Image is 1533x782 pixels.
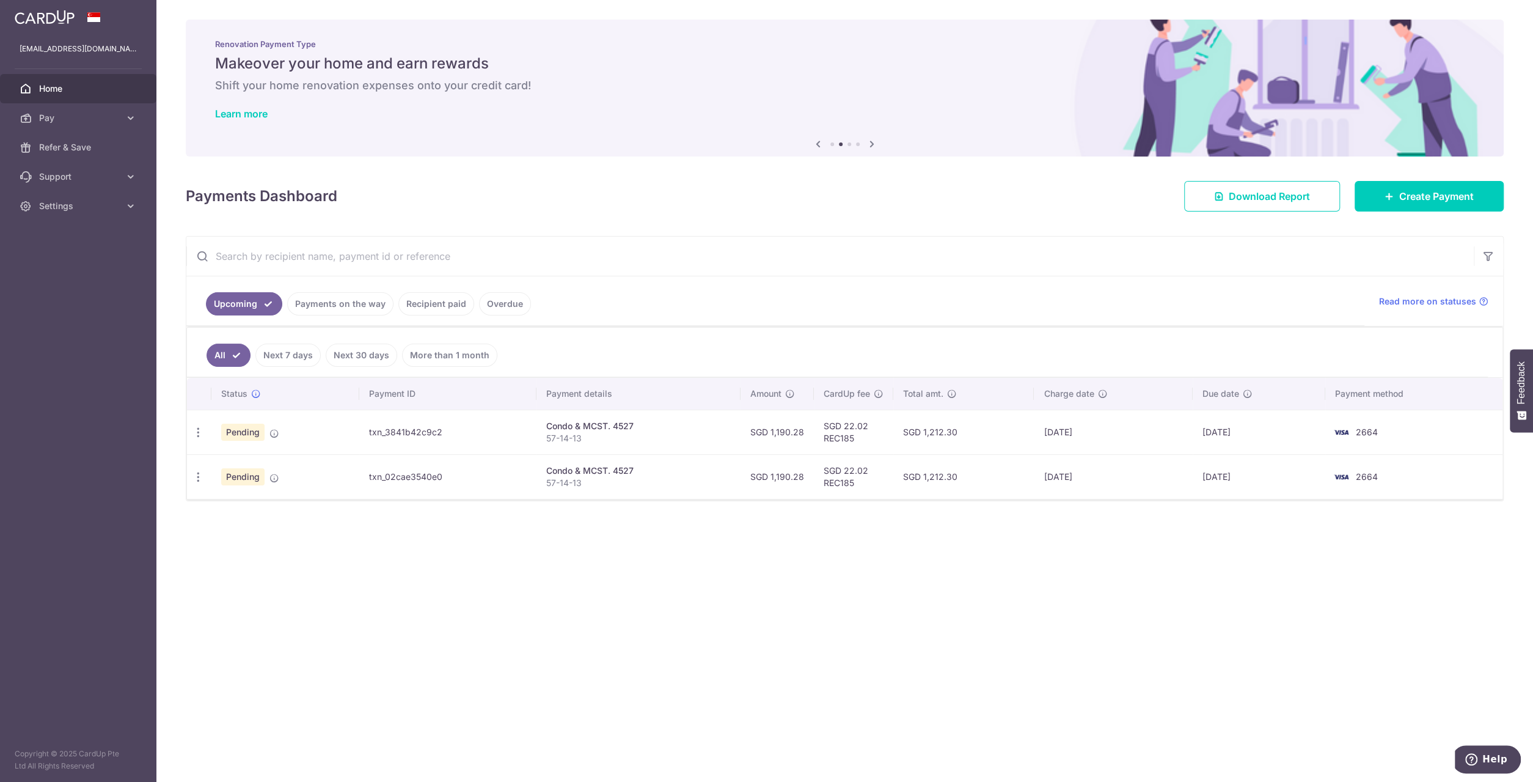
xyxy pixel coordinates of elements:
a: Download Report [1184,181,1340,212]
img: Renovation banner [186,20,1504,157]
span: Charge date [1044,388,1094,400]
p: 57-14-13 [546,432,731,444]
th: Payment ID [359,378,536,410]
span: CardUp fee [824,388,870,400]
span: Read more on statuses [1379,295,1476,308]
span: Amount [750,388,781,400]
th: Payment details [536,378,741,410]
td: [DATE] [1034,454,1192,499]
img: Bank Card [1329,470,1353,484]
a: Create Payment [1355,181,1504,212]
span: Pending [221,468,265,485]
span: Total amt. [903,388,943,400]
button: Feedback - Show survey [1510,349,1533,432]
img: Bank Card [1329,425,1353,440]
td: SGD 22.02 REC185 [814,454,893,499]
td: SGD 1,212.30 [893,454,1034,499]
td: txn_3841b42c9c2 [359,410,536,454]
p: 57-14-13 [546,477,731,489]
span: Refer & Save [39,141,120,153]
a: Next 30 days [326,344,397,367]
input: Search by recipient name, payment id or reference [186,237,1474,276]
h6: Shift your home renovation expenses onto your credit card! [215,78,1474,93]
div: Condo & MCST. 4527 [546,465,731,477]
td: [DATE] [1193,454,1325,499]
a: Payments on the way [287,292,393,315]
a: Read more on statuses [1379,295,1488,308]
td: [DATE] [1193,410,1325,454]
a: Upcoming [206,292,282,315]
span: Download Report [1229,189,1310,204]
img: CardUp [15,10,75,24]
a: All [207,344,251,367]
span: Settings [39,200,120,212]
span: Status [221,388,247,400]
th: Payment method [1325,378,1502,410]
a: Overdue [479,292,531,315]
h4: Payments Dashboard [186,185,337,207]
td: SGD 1,190.28 [741,410,814,454]
iframe: Opens a widget where you can find more information [1455,745,1521,776]
span: Pay [39,112,120,124]
h5: Makeover your home and earn rewards [215,54,1474,73]
span: Create Payment [1399,189,1474,204]
span: Support [39,171,120,183]
p: [EMAIL_ADDRESS][DOMAIN_NAME] [20,43,137,55]
span: Due date [1202,388,1239,400]
span: Feedback [1516,361,1527,404]
td: SGD 1,190.28 [741,454,814,499]
div: Condo & MCST. 4527 [546,420,731,432]
p: Renovation Payment Type [215,39,1474,49]
td: SGD 1,212.30 [893,410,1034,454]
span: 2664 [1356,471,1378,482]
span: Home [39,83,120,95]
span: 2664 [1356,427,1378,437]
td: [DATE] [1034,410,1192,454]
a: Learn more [215,108,268,120]
a: Recipient paid [398,292,474,315]
td: txn_02cae3540e0 [359,454,536,499]
a: Next 7 days [255,344,321,367]
span: Pending [221,424,265,441]
td: SGD 22.02 REC185 [814,410,893,454]
a: More than 1 month [402,344,497,367]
